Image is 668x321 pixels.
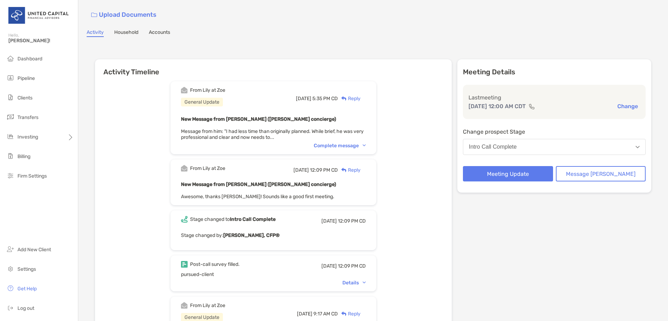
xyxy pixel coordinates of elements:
span: [DATE] [321,218,337,224]
a: Household [114,29,138,37]
b: New Message from [PERSON_NAME] ([PERSON_NAME] concierge) [181,181,336,187]
b: Intro Call Complete [230,216,276,222]
span: Dashboard [17,56,42,62]
img: Event icon [181,261,188,268]
button: Intro Call Complete [463,139,646,155]
img: clients icon [6,93,15,102]
span: [DATE] [296,96,311,102]
span: Clients [17,95,32,101]
b: [PERSON_NAME], CFP® [223,232,279,238]
img: firm-settings icon [6,171,15,180]
img: dashboard icon [6,54,15,62]
div: Stage changed to [190,216,276,222]
img: Event icon [181,87,188,94]
div: Post-call survey filled. [190,261,240,267]
div: Reply [338,166,361,174]
img: pipeline icon [6,74,15,82]
p: Last meeting [469,93,640,102]
img: Reply icon [341,312,347,316]
img: United Capital Logo [8,3,70,28]
div: Intro Call Complete [469,144,517,150]
span: Log out [17,305,34,311]
span: Add New Client [17,247,51,253]
img: settings icon [6,264,15,273]
p: [DATE] 12:00 AM CDT [469,102,526,111]
span: [PERSON_NAME]! [8,38,74,44]
p: Meeting Details [463,68,646,76]
span: [DATE] [293,167,309,173]
span: Awesome, thanks [PERSON_NAME]! Sounds like a good first meeting. [181,194,334,200]
img: investing icon [6,132,15,141]
img: transfers icon [6,113,15,121]
span: Message from him: "I had less time than originally planned. While brief, he was very professional... [181,128,364,140]
div: Reply [338,310,361,318]
img: billing icon [6,152,15,160]
img: button icon [91,13,97,17]
span: 12:09 PM CD [310,167,338,173]
img: get-help icon [6,284,15,292]
img: communication type [529,104,535,109]
b: New Message from [PERSON_NAME] ([PERSON_NAME] concierge) [181,116,336,122]
span: 5:35 PM CD [312,96,338,102]
span: Transfers [17,114,38,120]
button: Message [PERSON_NAME] [556,166,646,181]
div: Complete message [314,143,366,149]
img: Chevron icon [363,144,366,147]
a: Upload Documents [87,7,161,22]
span: [DATE] [297,311,312,317]
span: 9:17 AM CD [313,311,338,317]
img: Reply icon [341,96,347,101]
span: Get Help [17,286,37,292]
img: Reply icon [341,168,347,172]
div: From Lily at Zoe [190,303,225,308]
span: 12:09 PM CD [338,218,366,224]
a: Accounts [149,29,170,37]
img: Open dropdown arrow [636,146,640,148]
span: Pipeline [17,75,35,81]
img: Event icon [181,302,188,309]
h6: Activity Timeline [95,59,452,76]
div: Details [342,280,366,286]
button: Change [615,103,640,110]
div: From Lily at Zoe [190,165,225,171]
span: Billing [17,154,30,159]
span: Firm Settings [17,173,47,179]
p: Change prospect Stage [463,127,646,136]
img: logout icon [6,304,15,312]
img: Event icon [181,165,188,172]
span: Investing [17,134,38,140]
a: Activity [87,29,104,37]
span: 12:09 PM CD [338,263,366,269]
div: From Lily at Zoe [190,87,225,93]
span: Settings [17,266,36,272]
span: pursued-client [181,271,214,277]
div: General Update [181,98,223,106]
button: Meeting Update [463,166,553,181]
img: add_new_client icon [6,245,15,253]
span: [DATE] [321,263,337,269]
img: Event icon [181,216,188,223]
p: Stage changed by: [181,231,366,240]
img: Chevron icon [363,282,366,284]
div: Reply [338,95,361,102]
